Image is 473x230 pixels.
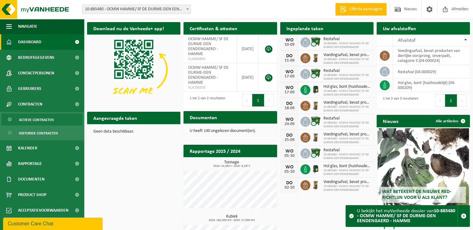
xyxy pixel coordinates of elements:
div: WO [283,69,296,74]
span: 10-885480 - OCMW HAMME/ SF DE DURME-DEN EENDENGAERD [323,121,370,129]
span: Contracten [18,96,42,112]
img: WB-0140-HPE-BN-01 [310,179,321,190]
span: 10-885480 - OCMW HAMME/ SF DE DURME-DEN EENDENGAERD [323,169,370,176]
div: WO [283,117,296,122]
td: [DATE] [237,63,259,92]
p: Geen data beschikbaar. [93,129,174,134]
span: Navigatie [18,19,37,34]
span: Contactpersonen [18,65,54,81]
div: 17-09 [283,74,296,79]
h3: Tonnage [187,160,277,168]
span: Bedrijfsgegevens [18,50,54,65]
div: 17-09 [283,90,296,95]
span: Voedingsafval, bevat producten van dierlijke oorsprong, onverpakt, categorie 3 [323,100,370,105]
div: DO [283,133,296,138]
span: Restafval [323,148,370,153]
h2: Nieuws [377,115,405,127]
span: Hol glas, bont (huishoudelijk) [323,84,370,89]
div: 1 tot 3 van 3 resultaten [380,94,418,107]
span: VLA706370 [188,85,232,90]
td: restafval (04-000029) [393,65,470,78]
span: Actieve contracten [19,114,54,126]
div: DO [283,181,296,185]
img: WB-1100-CU [310,116,321,126]
span: Hol glas, bont (huishoudelijk) [323,164,370,169]
p: U heeft 140 ongelezen document(en). [190,129,271,133]
div: DO [283,101,296,106]
a: Actieve contracten [2,114,82,125]
span: Documenten [18,171,44,187]
div: 10-09 [283,43,296,47]
div: 18-09 [283,106,296,110]
div: 11-09 [283,59,296,63]
a: Bekijk rapportage [231,157,276,169]
span: 10-885480 - OCMW HAMME/ SF DE DURME-DEN EENDENGAERD [323,89,370,97]
a: Historiek contracten [2,127,82,139]
span: 10-885480 - OCMW HAMME/ SF DE DURME-DEN EENDENGAERD [323,185,370,192]
span: 10-885480 - OCMW HAMME/ SF DE DURME-DEN EENDENGAERD [323,105,370,113]
td: [DATE] [237,35,259,63]
a: Offerte aanvragen [335,3,387,16]
span: Historiek contracten [19,127,58,139]
h2: Aangevraagde taken [87,112,143,124]
span: Voedingsafval, bevat producten van dierlijke oorsprong, onverpakt, categorie 3 [323,180,370,185]
div: 24-09 [283,122,296,126]
button: Previous [242,94,252,106]
span: Gebruikers [18,81,41,96]
span: Offerte aanvragen [348,6,383,12]
img: WB-1100-CU [310,68,321,79]
img: CR-HR-1C-1000-PES-01 [310,84,321,95]
span: VLA903854 [188,57,232,62]
span: Wat betekent de nieuwe RED-richtlijn voor u als klant? [382,189,451,200]
span: OCMW HAMME/ SF DE DURME-DEN EENDENGAERD - HAMME [188,65,229,85]
h2: Rapportage 2025 / 2024 [183,145,247,157]
img: WB-0140-HPE-BN-01 [310,52,321,63]
img: WB-1100-CU [310,148,321,158]
img: WB-1100-CU [310,36,321,47]
span: Dashboard [18,34,41,50]
div: 1 tot 2 van 2 resultaten [187,93,225,107]
button: Next [264,94,274,106]
img: Download de VHEPlus App [87,35,180,105]
span: 10-885480 - OCMW HAMME/ SF DE DURME-DEN EENDENGAERD [323,73,370,81]
button: 1 [252,94,264,106]
span: 10-885480 - OCMW HAMME/ SF DE DURME-DEN EENDENGAERD - HAMME [82,5,191,14]
h2: Documenten [183,111,223,123]
div: DO [283,54,296,59]
span: Restafval [323,68,370,73]
button: Next [457,94,467,107]
span: 2024: 14,592 t - 2025: 9,187 t [187,165,277,168]
span: Product Shop [18,187,46,203]
div: WO [283,85,296,90]
div: 02-10 [283,185,296,190]
span: 10-885480 - OCMW HAMME/ SF DE DURME-DEN EENDENGAERD [323,153,370,160]
h2: Ingeplande taken [280,22,330,34]
span: 10-885480 - OCMW HAMME/ SF DE DURME-DEN EENDENGAERD [323,42,370,49]
h3: Kubiek [187,214,277,222]
div: WO [283,38,296,43]
button: Previous [435,94,445,107]
span: Afvalstof [398,38,415,43]
strong: 10-885480 - OCMW HAMME/ SF DE DURME-DEN EENDENGAERD - HAMME [357,209,455,223]
h2: Uw afvalstoffen [377,22,422,34]
h2: Certificaten & attesten [183,22,243,34]
button: 1 [445,94,457,107]
div: 25-09 [283,138,296,142]
span: 10-885480 - OCMW HAMME/ SF DE DURME-DEN EENDENGAERD [323,58,370,65]
a: Alle artikelen [431,115,469,127]
span: Voedingsafval, bevat producten van dierlijke oorsprong, onverpakt, categorie 3 [323,132,370,137]
img: WB-0140-HPE-BN-01 [310,100,321,110]
a: Wat betekent de nieuwe RED-richtlijn voor u als klant? [378,128,469,206]
td: voedingsafval, bevat producten van dierlijke oorsprong, onverpakt, categorie 3 (04-000024) [393,46,470,65]
span: OCMW HAMME/ SF DE DURME-DEN EENDENGAERD - HAMME [188,37,229,56]
div: U bekijkt het myVanheede dossier van [357,205,457,227]
span: Kalender [18,140,37,156]
div: 01-10 [283,154,296,158]
img: WB-0140-HPE-BN-01 [310,132,321,142]
div: WO [283,149,296,154]
span: 2024: 182,000 m3 - 2025: 17,000 m3 [187,219,277,222]
span: Voedingsafval, bevat producten van dierlijke oorsprong, onverpakt, categorie 3 [323,53,370,58]
iframe: chat widget [3,216,104,230]
h2: Download nu de Vanheede+ app! [87,22,170,34]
